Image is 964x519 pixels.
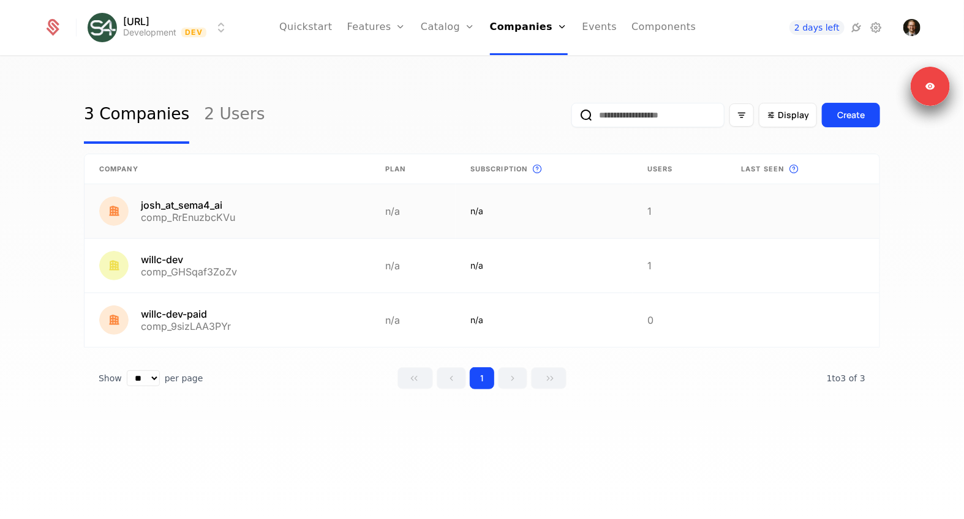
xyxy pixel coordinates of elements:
span: 1 to 3 of [827,373,860,383]
a: 3 Companies [84,86,189,144]
span: Last seen [741,164,784,174]
span: per page [165,372,203,384]
a: 2 Users [204,86,265,144]
button: Go to first page [397,367,433,389]
span: Dev [181,28,206,37]
button: Filter options [729,103,754,127]
a: Integrations [849,20,864,35]
button: Go to last page [531,367,567,389]
span: Subscription [470,164,527,174]
th: Users [633,154,726,184]
span: [URL] [123,17,149,26]
button: Go to next page [498,367,527,389]
th: Plan [371,154,456,184]
div: Development [123,26,176,39]
span: 3 [827,373,865,383]
div: Create [837,109,865,121]
button: Go to page 1 [470,367,494,389]
select: Select page size [127,370,160,386]
img: sema4.ai [88,13,117,42]
a: Settings [869,20,884,35]
span: Display [778,109,809,121]
button: Display [759,103,817,127]
span: Show [99,372,122,384]
button: Go to previous page [437,367,466,389]
button: Select environment [91,14,228,41]
th: Company [85,154,371,184]
a: 2 days left [789,20,845,35]
div: Page navigation [397,367,567,389]
button: Open user button [903,19,921,36]
img: Josh Elser [903,19,921,36]
div: Table pagination [84,367,880,389]
button: Create [822,103,880,127]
